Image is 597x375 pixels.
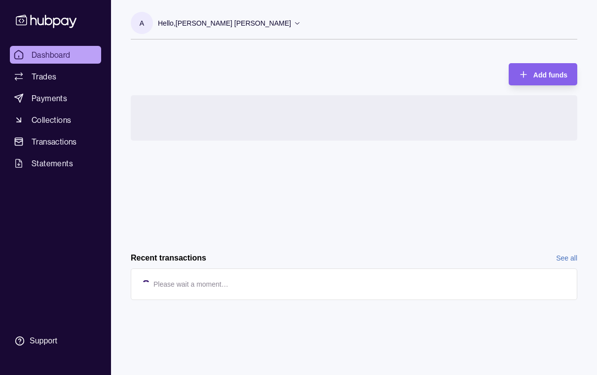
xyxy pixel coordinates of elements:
span: Dashboard [32,49,71,61]
p: Please wait a moment… [153,279,228,290]
span: Payments [32,92,67,104]
a: Payments [10,89,101,107]
a: Dashboard [10,46,101,64]
p: Hello, [PERSON_NAME] [PERSON_NAME] [158,18,291,29]
h2: Recent transactions [131,253,206,263]
div: Support [30,336,57,346]
a: See all [556,253,577,263]
span: Transactions [32,136,77,148]
a: Transactions [10,133,101,150]
a: Collections [10,111,101,129]
p: A [140,18,144,29]
span: Collections [32,114,71,126]
a: Trades [10,68,101,85]
span: Statements [32,157,73,169]
button: Add funds [509,63,577,85]
a: Support [10,331,101,351]
span: Trades [32,71,56,82]
span: Add funds [533,71,567,79]
a: Statements [10,154,101,172]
